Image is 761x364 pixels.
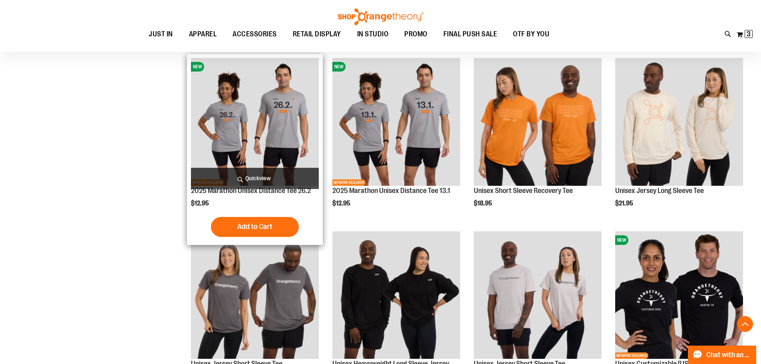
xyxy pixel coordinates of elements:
[737,316,753,332] button: Back To Top
[474,231,602,360] a: OTF Unisex Jersey SS Tee Grey
[396,25,435,44] a: PROMO
[615,352,648,359] span: NETWORK EXCLUSIVE
[349,25,397,44] a: IN STUDIO
[474,187,573,195] a: Unisex Short Sleeve Recovery Tee
[513,25,549,43] span: OTF BY YOU
[337,8,425,25] img: Shop Orangetheory
[285,25,349,44] a: RETAIL DISPLAY
[615,58,743,187] a: Unisex Jersey Long Sleeve Tee
[191,62,204,72] span: NEW
[141,25,181,44] a: JUST IN
[191,231,319,359] img: Unisex Jersey Short Sleeve Tee
[191,200,210,207] span: $12.95
[505,25,557,44] a: OTF BY YOU
[443,25,497,43] span: FINAL PUSH SALE
[357,25,389,43] span: IN STUDIO
[332,200,352,207] span: $12.95
[191,58,319,187] a: 2025 Marathon Unisex Distance Tee 26.2NEWNETWORK EXCLUSIVE
[332,187,450,195] a: 2025 Marathon Unisex Distance Tee 13.1
[191,58,319,186] img: 2025 Marathon Unisex Distance Tee 26.2
[191,187,311,195] a: 2025 Marathon Unisex Distance Tee 26.2
[470,54,606,227] div: product
[149,25,173,43] span: JUST IN
[332,179,366,186] span: NETWORK EXCLUSIVE
[189,25,217,43] span: APPAREL
[332,231,460,360] a: OTF Unisex Heavyweight Long Sleeve Jersey Tee Black
[747,30,751,38] span: 3
[615,231,743,359] img: OTF City Unisex Texas Icon SS Tee Black
[232,25,277,43] span: ACCESSORIES
[474,231,602,359] img: OTF Unisex Jersey SS Tee Grey
[293,25,341,43] span: RETAIL DISPLAY
[328,54,464,227] div: product
[688,346,757,364] button: Chat with an Expert
[211,217,299,237] button: Add to Cart
[706,351,751,359] span: Chat with an Expert
[237,222,272,231] span: Add to Cart
[191,231,319,360] a: Unisex Jersey Short Sleeve TeeNEW
[615,231,743,360] a: OTF City Unisex Texas Icon SS Tee BlackNEWNETWORK EXCLUSIVE
[615,200,634,207] span: $21.95
[435,25,505,44] a: FINAL PUSH SALE
[611,54,747,227] div: product
[332,231,460,359] img: OTF Unisex Heavyweight Long Sleeve Jersey Tee Black
[615,235,628,245] span: NEW
[191,168,319,189] a: Quickview
[404,25,427,43] span: PROMO
[187,54,323,245] div: product
[474,58,602,186] img: Unisex Short Sleeve Recovery Tee
[332,62,346,72] span: NEW
[332,58,460,186] img: 2025 Marathon Unisex Distance Tee 13.1
[615,58,743,186] img: Unisex Jersey Long Sleeve Tee
[332,58,460,187] a: 2025 Marathon Unisex Distance Tee 13.1NEWNETWORK EXCLUSIVE
[474,200,493,207] span: $18.95
[181,25,225,43] a: APPAREL
[615,187,704,195] a: Unisex Jersey Long Sleeve Tee
[225,25,285,44] a: ACCESSORIES
[474,58,602,187] a: Unisex Short Sleeve Recovery Tee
